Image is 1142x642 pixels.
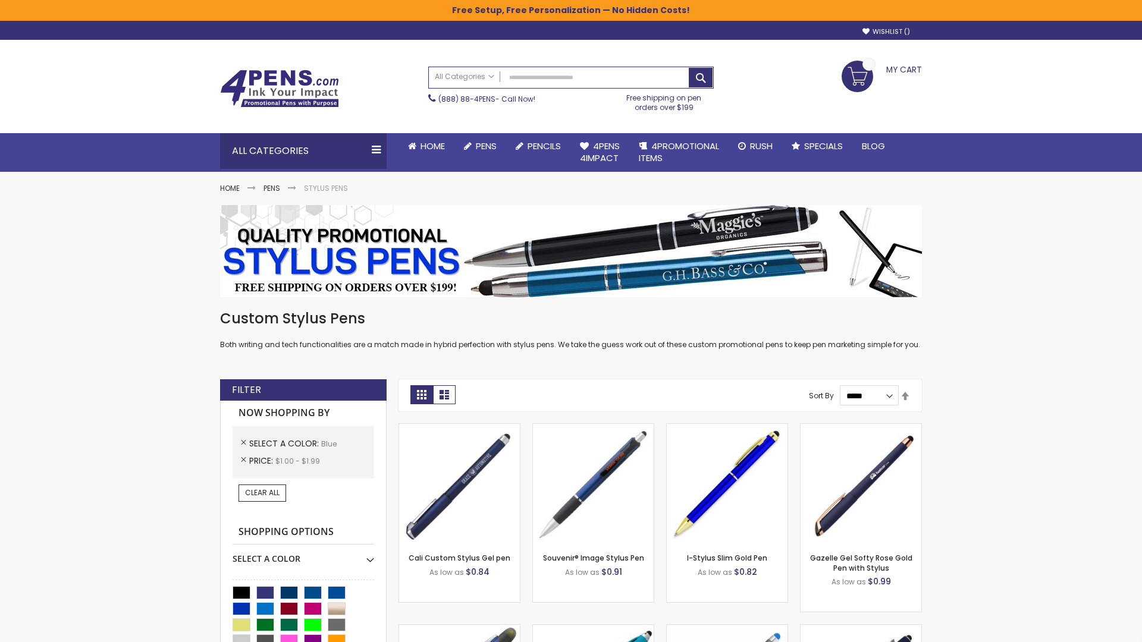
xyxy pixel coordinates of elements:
[862,140,885,152] span: Blog
[220,309,922,350] div: Both writing and tech functionalities are a match made in hybrid perfection with stylus pens. We ...
[687,553,767,563] a: I-Stylus Slim Gold Pen
[868,575,891,587] span: $0.99
[245,487,280,498] span: Clear All
[429,67,500,87] a: All Categories
[220,183,240,193] a: Home
[220,133,387,169] div: All Categories
[263,183,280,193] a: Pens
[233,545,374,565] div: Select A Color
[862,27,910,36] a: Wishlist
[399,624,520,634] a: Souvenir® Jalan Highlighter Stylus Pen Combo-Blue
[399,133,454,159] a: Home
[629,133,729,172] a: 4PROMOTIONALITEMS
[667,423,788,433] a: I-Stylus Slim Gold-Blue
[801,424,921,545] img: Gazelle Gel Softy Rose Gold Pen with Stylus-Blue
[409,553,510,563] a: Cali Custom Stylus Gel pen
[801,423,921,433] a: Gazelle Gel Softy Rose Gold Pen with Stylus-Blue
[232,383,261,396] strong: Filter
[698,567,732,577] span: As low as
[399,423,520,433] a: Cali Custom Stylus Gel pen-Blue
[601,566,622,578] span: $0.91
[832,577,866,587] span: As low as
[249,438,321,449] span: Select A Color
[810,553,912,572] a: Gazelle Gel Softy Rose Gold Pen with Stylus
[429,567,464,577] span: As low as
[614,89,714,112] div: Free shipping on pen orders over $199
[435,72,494,81] span: All Categories
[220,70,339,108] img: 4Pens Custom Pens and Promotional Products
[570,133,629,172] a: 4Pens4impact
[239,484,286,501] a: Clear All
[565,567,600,577] span: As low as
[667,424,788,545] img: I-Stylus Slim Gold-Blue
[729,133,782,159] a: Rush
[852,133,895,159] a: Blog
[233,520,374,545] strong: Shopping Options
[438,94,495,104] a: (888) 88-4PENS
[220,309,922,328] h1: Custom Stylus Pens
[321,439,337,449] span: Blue
[533,624,654,634] a: Neon Stylus Highlighter-Pen Combo-Blue
[543,553,644,563] a: Souvenir® Image Stylus Pen
[410,385,433,404] strong: Grid
[528,140,561,152] span: Pencils
[466,566,490,578] span: $0.84
[454,133,506,159] a: Pens
[304,183,348,193] strong: Stylus Pens
[438,94,535,104] span: - Call Now!
[506,133,570,159] a: Pencils
[421,140,445,152] span: Home
[734,566,757,578] span: $0.82
[233,401,374,426] strong: Now Shopping by
[782,133,852,159] a: Specials
[801,624,921,634] a: Custom Soft Touch® Metal Pens with Stylus-Blue
[639,140,719,164] span: 4PROMOTIONAL ITEMS
[476,140,497,152] span: Pens
[533,424,654,545] img: Souvenir® Image Stylus Pen-Blue
[667,624,788,634] a: Islander Softy Gel with Stylus - ColorJet Imprint-Blue
[809,391,834,401] label: Sort By
[750,140,773,152] span: Rush
[275,456,320,466] span: $1.00 - $1.99
[804,140,843,152] span: Specials
[220,205,922,297] img: Stylus Pens
[533,423,654,433] a: Souvenir® Image Stylus Pen-Blue
[249,455,275,467] span: Price
[580,140,620,164] span: 4Pens 4impact
[399,424,520,545] img: Cali Custom Stylus Gel pen-Blue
